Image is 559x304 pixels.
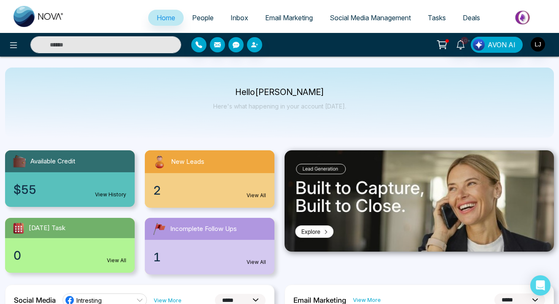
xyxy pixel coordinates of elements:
[153,248,161,266] span: 1
[488,40,516,50] span: AVON AI
[265,14,313,22] span: Email Marketing
[321,10,419,26] a: Social Media Management
[247,192,266,199] a: View All
[531,37,545,52] img: User Avatar
[140,150,279,208] a: New Leads2View All
[450,37,471,52] a: 10+
[454,10,488,26] a: Deals
[30,157,75,166] span: Available Credit
[330,14,411,22] span: Social Media Management
[493,8,554,27] img: Market-place.gif
[14,247,21,264] span: 0
[473,39,485,51] img: Lead Flow
[95,191,126,198] a: View History
[153,182,161,199] span: 2
[14,6,64,27] img: Nova CRM Logo
[231,14,248,22] span: Inbox
[213,103,346,110] p: Here's what happening in your account [DATE].
[14,181,36,198] span: $55
[107,257,126,264] a: View All
[353,296,381,304] a: View More
[12,154,27,169] img: availableCredit.svg
[419,10,454,26] a: Tasks
[530,275,551,296] div: Open Intercom Messenger
[148,10,184,26] a: Home
[192,14,214,22] span: People
[12,221,25,235] img: todayTask.svg
[461,37,468,44] span: 10+
[29,223,65,233] span: [DATE] Task
[152,154,168,170] img: newLeads.svg
[463,14,480,22] span: Deals
[257,10,321,26] a: Email Marketing
[471,37,523,53] button: AVON AI
[170,224,237,234] span: Incomplete Follow Ups
[247,258,266,266] a: View All
[285,150,554,252] img: .
[157,14,175,22] span: Home
[152,221,167,236] img: followUps.svg
[184,10,222,26] a: People
[428,14,446,22] span: Tasks
[171,157,204,167] span: New Leads
[140,218,279,274] a: Incomplete Follow Ups1View All
[222,10,257,26] a: Inbox
[213,89,346,96] p: Hello [PERSON_NAME]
